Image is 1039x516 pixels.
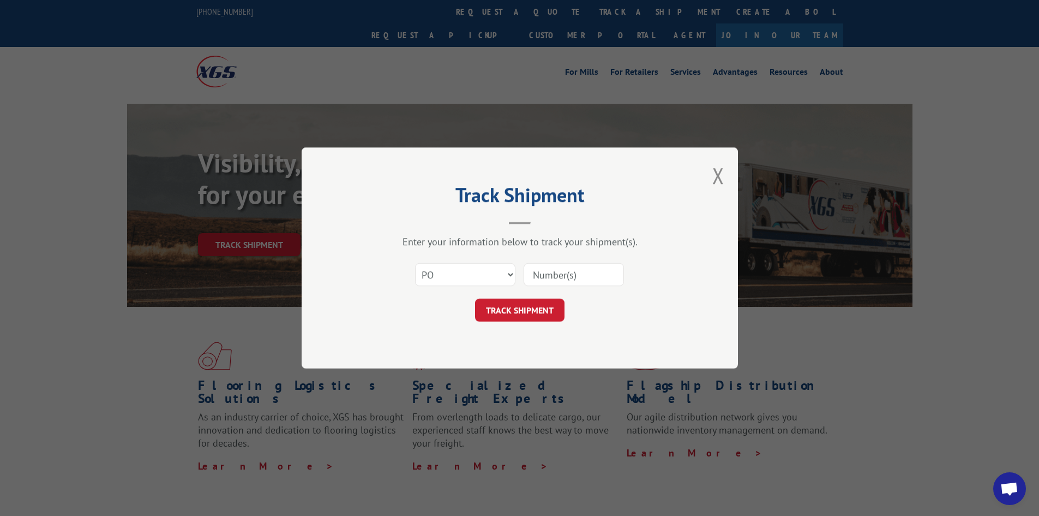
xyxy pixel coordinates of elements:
button: TRACK SHIPMENT [475,299,564,322]
button: Close modal [712,161,724,190]
input: Number(s) [524,263,624,286]
h2: Track Shipment [356,187,683,208]
div: Open chat [993,472,1026,505]
div: Enter your information below to track your shipment(s). [356,235,683,248]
